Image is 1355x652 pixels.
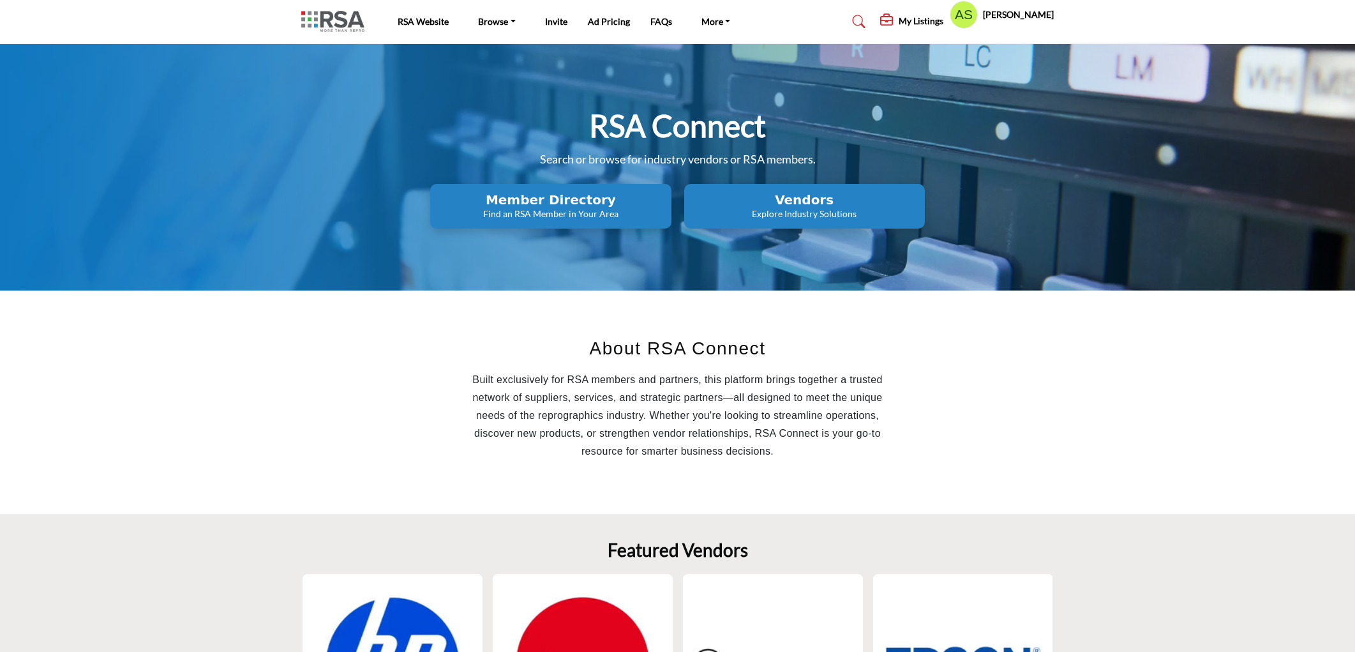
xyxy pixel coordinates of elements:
span: Search or browse for industry vendors or RSA members. [540,152,816,166]
h2: About RSA Connect [458,335,897,362]
p: Find an RSA Member in Your Area [434,208,667,220]
a: Ad Pricing [588,16,630,27]
h5: [PERSON_NAME] [983,8,1054,21]
h2: Featured Vendors [608,540,748,561]
a: More [692,13,740,31]
button: Member Directory Find an RSA Member in Your Area [430,184,671,229]
p: Built exclusively for RSA members and partners, this platform brings together a trusted network o... [458,371,897,460]
a: Browse [469,13,525,31]
h5: My Listings [899,15,943,27]
div: My Listings [880,14,943,29]
a: FAQs [650,16,672,27]
h2: Vendors [688,192,921,208]
a: Search [840,11,874,32]
button: Show hide supplier dropdown [950,1,978,29]
a: RSA Website [398,16,449,27]
a: Invite [545,16,567,27]
img: Site Logo [301,11,371,32]
h2: Member Directory [434,192,667,208]
p: Explore Industry Solutions [688,208,921,220]
h1: RSA Connect [589,106,766,146]
button: Vendors Explore Industry Solutions [684,184,925,229]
